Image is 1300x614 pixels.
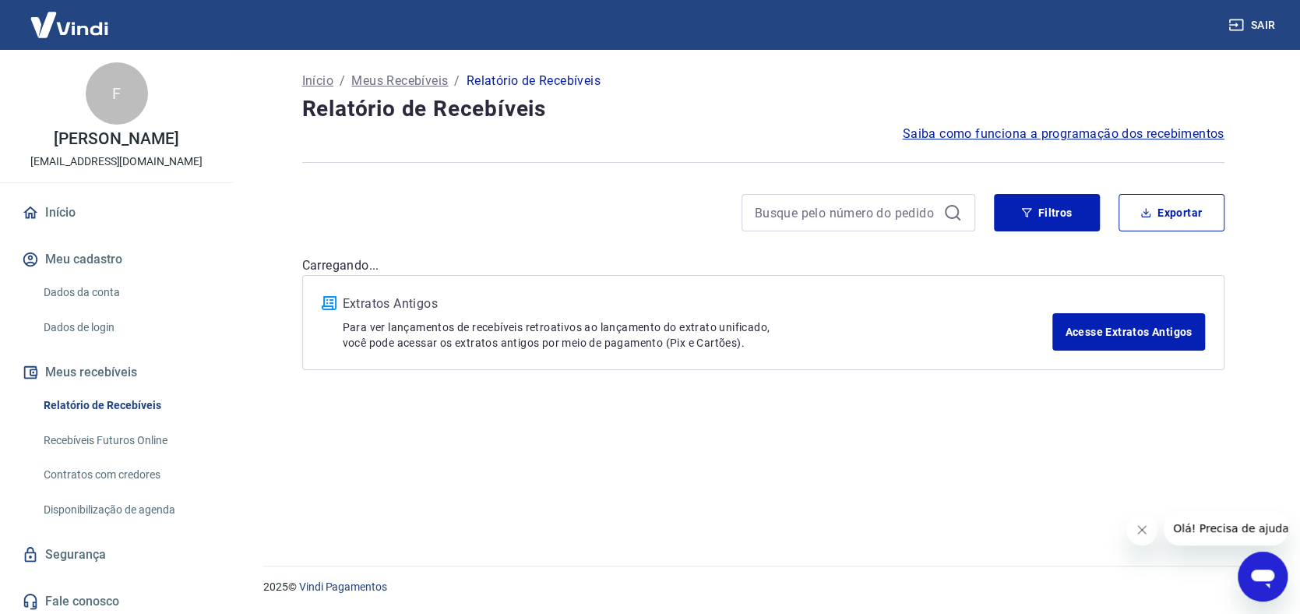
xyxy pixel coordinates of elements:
iframe: Mensagem da empresa [1164,511,1288,545]
button: Filtros [994,194,1100,231]
div: F [86,62,148,125]
a: Início [19,196,214,230]
span: Olá! Precisa de ajuda? [9,11,131,23]
p: / [340,72,345,90]
h4: Relatório de Recebíveis [302,94,1224,125]
p: Para ver lançamentos de recebíveis retroativos ao lançamento do extrato unificado, você pode aces... [343,319,1053,351]
a: Início [302,72,333,90]
img: Vindi [19,1,120,48]
p: / [454,72,460,90]
a: Contratos com credores [37,459,214,491]
button: Sair [1225,11,1281,40]
p: 2025 © [263,579,1263,595]
iframe: Fechar mensagem [1126,514,1157,545]
button: Meus recebíveis [19,355,214,390]
p: Carregando... [302,256,1224,275]
input: Busque pelo número do pedido [755,201,937,224]
p: [EMAIL_ADDRESS][DOMAIN_NAME] [30,153,203,170]
a: Acesse Extratos Antigos [1052,313,1204,351]
a: Recebíveis Futuros Online [37,425,214,457]
a: Relatório de Recebíveis [37,390,214,422]
a: Saiba como funciona a programação dos recebimentos [903,125,1224,143]
a: Segurança [19,538,214,572]
p: [PERSON_NAME] [54,131,178,147]
a: Vindi Pagamentos [299,580,387,593]
p: Extratos Antigos [343,295,1053,313]
a: Meus Recebíveis [351,72,448,90]
button: Exportar [1119,194,1224,231]
img: ícone [322,296,336,310]
iframe: Botão para abrir a janela de mensagens [1238,552,1288,602]
a: Dados de login [37,312,214,344]
button: Meu cadastro [19,242,214,277]
p: Relatório de Recebíveis [467,72,601,90]
a: Dados da conta [37,277,214,309]
a: Disponibilização de agenda [37,494,214,526]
